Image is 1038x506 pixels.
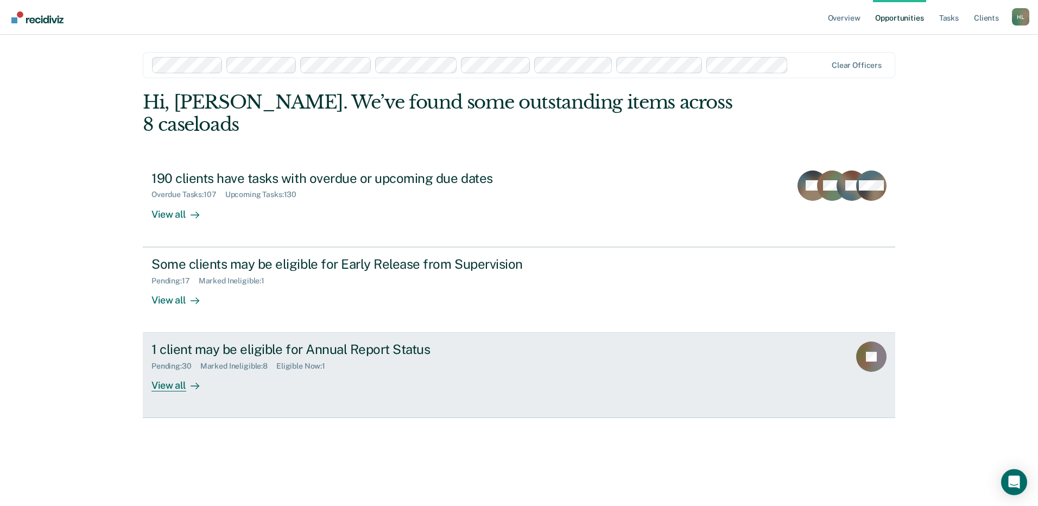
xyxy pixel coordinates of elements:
[151,190,225,199] div: Overdue Tasks : 107
[1012,8,1029,26] button: Profile dropdown button
[1001,469,1027,495] div: Open Intercom Messenger
[151,285,212,306] div: View all
[151,276,199,286] div: Pending : 17
[143,162,895,247] a: 190 clients have tasks with overdue or upcoming due datesOverdue Tasks:107Upcoming Tasks:130View all
[151,341,533,357] div: 1 client may be eligible for Annual Report Status
[143,91,745,136] div: Hi, [PERSON_NAME]. We’ve found some outstanding items across 8 caseloads
[143,247,895,333] a: Some clients may be eligible for Early Release from SupervisionPending:17Marked Ineligible:1View all
[1012,8,1029,26] div: H L
[199,276,273,286] div: Marked Ineligible : 1
[225,190,306,199] div: Upcoming Tasks : 130
[151,170,533,186] div: 190 clients have tasks with overdue or upcoming due dates
[200,362,276,371] div: Marked Ineligible : 8
[11,11,64,23] img: Recidiviz
[151,199,212,220] div: View all
[276,362,334,371] div: Eligible Now : 1
[151,256,533,272] div: Some clients may be eligible for Early Release from Supervision
[832,61,882,70] div: Clear officers
[151,362,200,371] div: Pending : 30
[151,371,212,392] div: View all
[143,333,895,418] a: 1 client may be eligible for Annual Report StatusPending:30Marked Ineligible:8Eligible Now:1View all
